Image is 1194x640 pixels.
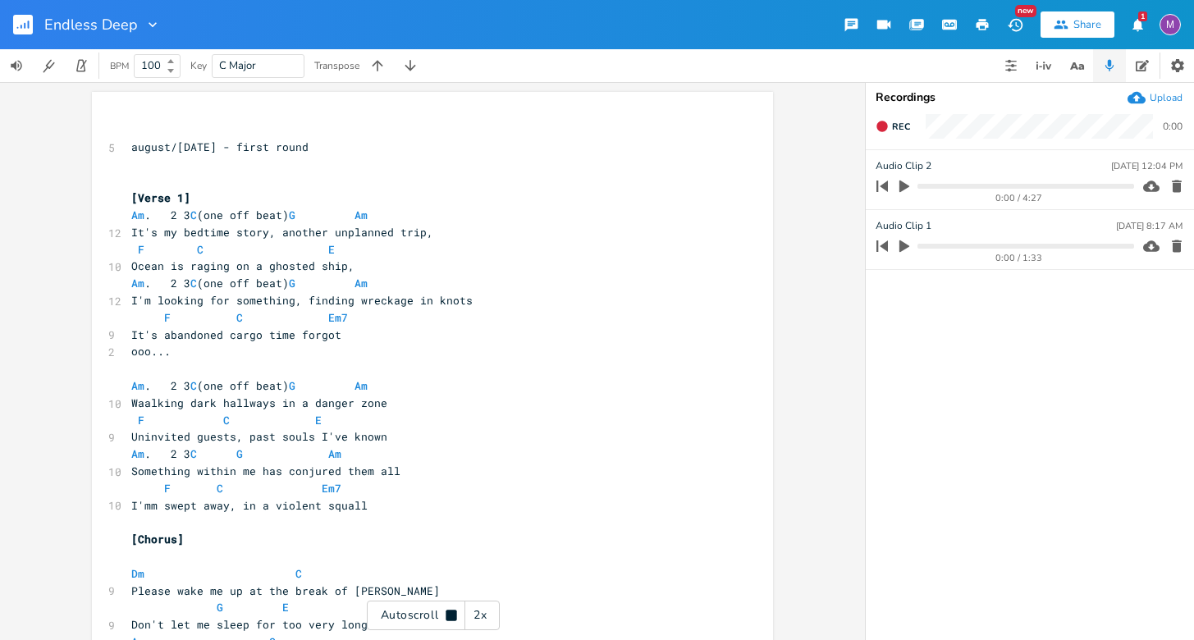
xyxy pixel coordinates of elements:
div: [DATE] 8:17 AM [1116,222,1183,231]
span: Waalking dark hallways in a danger zone [131,395,387,410]
span: Something within me has conjured them all [131,464,400,478]
div: Upload [1150,91,1183,104]
span: E [328,242,335,257]
span: Am [355,276,368,290]
button: New [999,10,1032,39]
span: F [138,413,144,427]
span: . 2 3 (one off beat) [131,276,374,290]
span: C Major [219,58,256,73]
span: C [190,378,197,393]
span: C [295,566,302,581]
div: Autoscroll [367,601,500,630]
span: Please wake me up at the break of [PERSON_NAME] [131,583,440,598]
span: G [289,208,295,222]
span: Dm [131,566,144,581]
div: [DATE] 12:04 PM [1111,162,1183,171]
span: G [217,600,223,615]
span: C [223,413,230,427]
div: 2x [465,601,495,630]
div: Transpose [314,61,359,71]
span: Audio Clip 2 [876,158,931,174]
span: C [217,481,223,496]
span: Am [131,208,144,222]
span: C [190,276,197,290]
span: G [289,276,295,290]
button: Rec [869,113,917,139]
span: Am [131,378,144,393]
span: . 2 3 (one off beat) [131,378,374,393]
span: It's abandoned cargo time forgot [131,327,341,342]
span: Rec [892,121,910,133]
button: M [1160,6,1181,43]
div: 0:00 / 4:27 [904,194,1134,203]
span: [Chorus] [131,532,184,546]
span: F [138,242,144,257]
span: Uninvited guests, past souls I've known [131,429,387,444]
span: Am [131,446,144,461]
span: E [315,413,322,427]
span: Em7 [328,310,348,325]
button: Share [1041,11,1114,38]
span: F [164,481,171,496]
div: New [1015,5,1036,17]
span: C [190,208,197,222]
span: C [197,242,204,257]
span: Am [355,208,368,222]
span: I'mm swept away, in a violent squall [131,498,368,513]
span: C [190,446,197,461]
span: Endless Deep [44,17,138,32]
span: Am [355,378,368,393]
div: 0:00 [1163,121,1183,131]
div: 0:00 / 1:33 [904,254,1134,263]
span: F [164,310,171,325]
div: Recordings [876,92,1184,103]
span: G [289,378,295,393]
span: ooo... [131,344,171,359]
span: I'm looking for something, finding wreckage in knots [131,293,473,308]
span: It's my bedtime story, another unplanned trip, [131,225,433,240]
button: Upload [1128,89,1183,107]
span: . 2 3 [131,446,348,461]
span: Don't let me sleep for too very long [131,617,368,632]
div: Share [1073,17,1101,32]
span: Ocean is raging on a ghosted ship, [131,258,355,273]
span: . 2 3 (one off beat) [131,208,374,222]
div: melindameshad [1160,14,1181,35]
span: G [236,446,243,461]
div: BPM [110,62,129,71]
button: 1 [1121,10,1154,39]
span: Am [131,276,144,290]
span: Em7 [322,481,341,496]
span: C [236,310,243,325]
div: Key [190,61,207,71]
span: [Verse 1] [131,190,190,205]
span: Am [328,446,341,461]
div: 1 [1138,11,1147,21]
span: Audio Clip 1 [876,218,931,234]
span: august/[DATE] - first round [131,139,309,154]
span: E [282,600,289,615]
